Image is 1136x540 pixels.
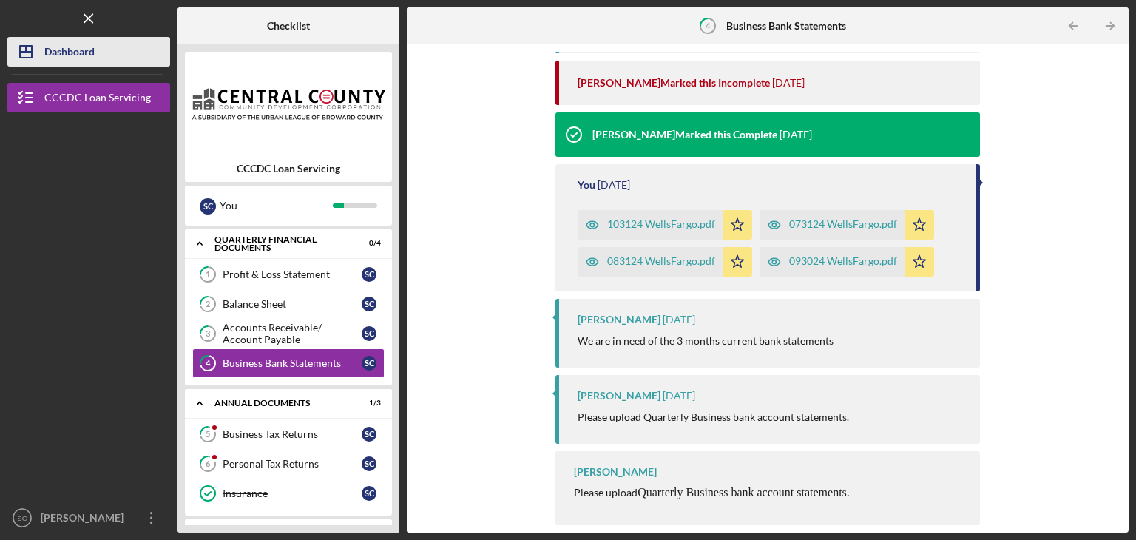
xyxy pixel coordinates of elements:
[206,329,210,339] tspan: 3
[192,479,385,508] a: InsuranceSC
[574,486,850,499] div: Please upload
[37,503,133,536] div: [PERSON_NAME]
[780,129,812,141] time: 2024-11-12 16:02
[223,322,362,345] div: Accounts Receivable/ Account Payable
[267,20,310,32] b: Checklist
[663,314,695,325] time: 2024-11-12 13:54
[760,247,934,277] button: 093024 WellsFargo.pdf
[7,503,170,533] button: SC[PERSON_NAME]
[789,218,897,230] div: 073124 WellsFargo.pdf
[7,37,170,67] button: Dashboard
[362,297,376,311] div: S C
[578,314,660,325] div: [PERSON_NAME]
[185,59,392,148] img: Product logo
[607,218,715,230] div: 103124 WellsFargo.pdf
[223,357,362,369] div: Business Bank Statements
[663,390,695,402] time: 2024-10-04 18:52
[362,326,376,341] div: S C
[574,466,657,478] div: [PERSON_NAME]
[578,333,834,349] p: We are in need of the 3 months current bank statements
[214,399,344,408] div: Annual Documents
[206,459,211,469] tspan: 6
[192,449,385,479] a: 6Personal Tax ReturnsSC
[206,300,210,309] tspan: 2
[192,348,385,378] a: 4Business Bank StatementsSC
[607,255,715,267] div: 083124 WellsFargo.pdf
[223,269,362,280] div: Profit & Loss Statement
[17,514,27,522] text: SC
[192,260,385,289] a: 1Profit & Loss StatementSC
[192,289,385,319] a: 2Balance SheetSC
[223,298,362,310] div: Balance Sheet
[223,487,362,499] div: Insurance
[578,210,752,240] button: 103124 WellsFargo.pdf
[706,21,711,30] tspan: 4
[214,235,344,252] div: Quarterly Financial Documents
[362,456,376,471] div: S C
[354,399,381,408] div: 1 / 3
[362,427,376,442] div: S C
[354,239,381,248] div: 0 / 4
[362,356,376,371] div: S C
[206,430,210,439] tspan: 5
[598,179,630,191] time: 2024-11-12 14:16
[192,419,385,449] a: 5Business Tax ReturnsSC
[362,486,376,501] div: S C
[200,198,216,215] div: S C
[772,77,805,89] time: 2024-11-21 16:50
[206,359,211,368] tspan: 4
[578,179,595,191] div: You
[760,210,934,240] button: 073124 WellsFargo.pdf
[638,486,850,499] span: Quarterly Business bank account statements.
[362,267,376,282] div: S C
[223,458,362,470] div: Personal Tax Returns
[578,390,660,402] div: [PERSON_NAME]
[192,319,385,348] a: 3Accounts Receivable/ Account PayableSC
[220,193,333,218] div: You
[789,255,897,267] div: 093024 WellsFargo.pdf
[223,428,362,440] div: Business Tax Returns
[726,20,846,32] b: Business Bank Statements
[44,37,95,70] div: Dashboard
[44,83,151,116] div: CCCDC Loan Servicing
[578,77,770,89] div: [PERSON_NAME] Marked this Incomplete
[206,270,210,280] tspan: 1
[237,163,340,175] b: CCCDC Loan Servicing
[578,409,849,425] p: Please upload Quarterly Business bank account statements.
[578,247,752,277] button: 083124 WellsFargo.pdf
[592,129,777,141] div: [PERSON_NAME] Marked this Complete
[7,83,170,112] button: CCCDC Loan Servicing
